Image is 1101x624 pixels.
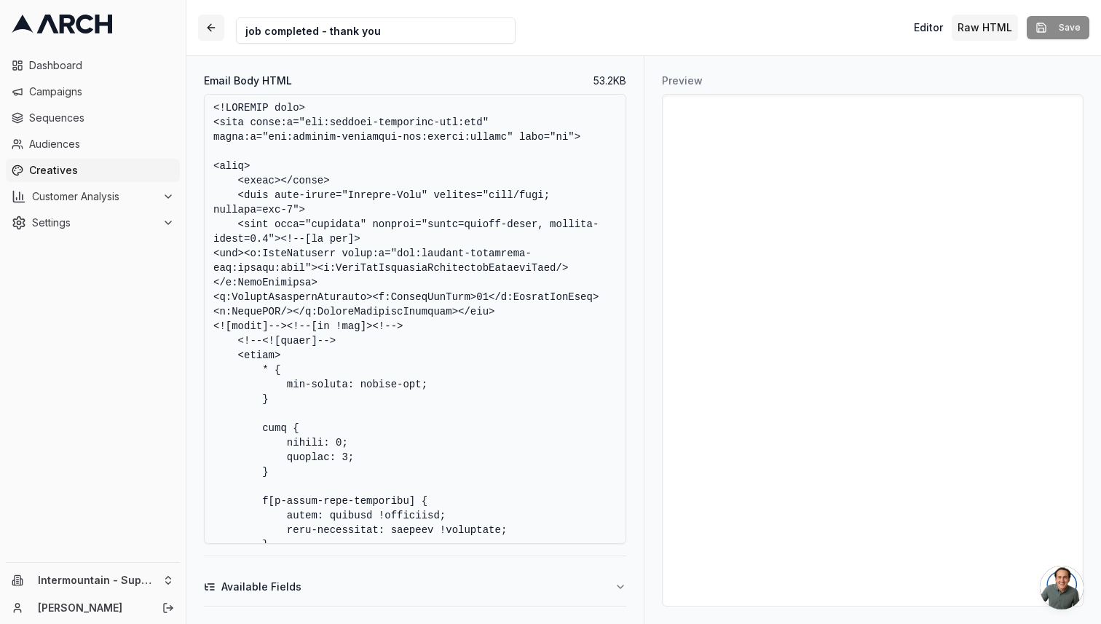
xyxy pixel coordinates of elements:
textarea: <!LOREMIP dolo> <sita conse:a="eli:seddoei-temporinc-utl:etd" magna:a="eni:adminim-veniamqui-nos:... [204,94,626,544]
a: Audiences [6,133,180,156]
button: Customer Analysis [6,185,180,208]
a: Campaigns [6,80,180,103]
button: Settings [6,211,180,234]
input: Internal Creative Name [236,17,516,44]
label: Email Body HTML [204,76,292,86]
button: Toggle custom HTML [952,15,1018,41]
span: Intermountain - Superior Water & Air [38,574,157,587]
button: Toggle editor [908,15,949,41]
a: Creatives [6,159,180,182]
div: Open chat [1040,566,1084,609]
span: Audiences [29,137,174,151]
button: Intermountain - Superior Water & Air [6,569,180,592]
a: [PERSON_NAME] [38,601,146,615]
span: 53.2 KB [593,74,626,88]
a: Sequences [6,106,180,130]
span: Creatives [29,163,174,178]
h3: Preview [662,74,1084,88]
span: Customer Analysis [32,189,157,204]
span: Available Fields [221,580,301,594]
span: Campaigns [29,84,174,99]
button: Log out [158,598,178,618]
a: Dashboard [6,54,180,77]
span: Sequences [29,111,174,125]
button: Available Fields [204,568,626,606]
span: Dashboard [29,58,174,73]
span: Settings [32,216,157,230]
iframe: Preview for job completed - thank you [663,95,1083,606]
